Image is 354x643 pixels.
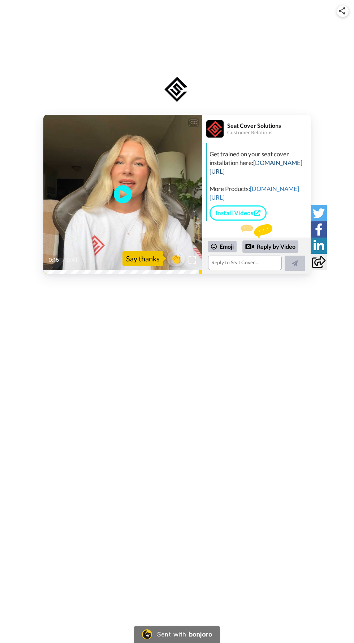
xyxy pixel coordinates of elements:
[245,242,254,251] div: Reply by Video
[66,256,79,264] span: 0:41
[122,251,163,266] div: Say thanks
[189,119,198,126] div: CC
[167,250,185,266] button: 👏
[227,122,310,129] div: Seat Cover Solutions
[62,256,65,264] span: /
[210,124,309,202] div: Hi [PERSON_NAME], Thank you for your recent order with our company! Get trained on your seat cove...
[162,75,192,104] img: logo
[210,205,267,221] a: Install Videos
[339,7,345,14] img: ic_share.svg
[210,185,299,201] a: [DOMAIN_NAME][URL]
[241,224,272,239] img: message.svg
[48,256,61,264] span: 0:15
[227,130,310,136] div: Customer Relations
[208,241,237,252] div: Emoji
[167,253,185,264] span: 👏
[242,240,298,253] div: Reply by Video
[202,224,311,251] div: Send Seat Cover a reply.
[189,256,196,264] img: Full screen
[210,159,302,175] a: [DOMAIN_NAME][URL]
[206,120,224,138] img: Profile Image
